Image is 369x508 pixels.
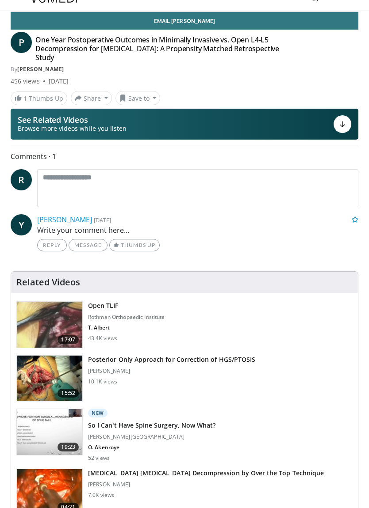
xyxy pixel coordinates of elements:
[88,433,215,440] p: [PERSON_NAME][GEOGRAPHIC_DATA]
[88,335,117,342] p: 43.4K views
[88,355,255,364] h3: Posterior Only Approach for Correction of HGS/PTOSIS
[109,239,159,251] a: Thumbs Up
[11,12,358,30] a: Email [PERSON_NAME]
[17,409,82,455] img: c4373fc0-6c06-41b5-9b74-66e3a29521fb.150x105_q85_crop-smart_upscale.jpg
[88,421,215,430] h3: So I Can't Have Spine Surgery, Now What?
[17,65,64,73] a: [PERSON_NAME]
[88,492,114,499] p: 7.0K views
[88,324,165,331] p: T. Albert
[37,225,358,235] p: Write your comment here...
[115,91,161,105] button: Save to
[58,389,79,398] span: 15:52
[88,314,165,321] p: Rothman Orthopaedic Institute
[88,444,215,451] p: O. Akenroye
[37,239,67,251] a: Reply
[18,115,127,124] p: See Related Videos
[88,469,324,478] h3: [MEDICAL_DATA] [MEDICAL_DATA] Decompression by Over the Top Technique
[16,409,353,462] a: 19:23 New So I Can't Have Spine Surgery, Now What? [PERSON_NAME][GEOGRAPHIC_DATA] O. Akenroye 52 ...
[11,109,358,140] button: See Related Videos Browse more videos while you listen
[18,124,127,133] span: Browse more videos while you listen
[35,35,282,62] h4: One Year Postoperative Outcomes in Minimally Invasive vs. Open L4-L5 Decompression for [MEDICAL_D...
[71,91,112,105] button: Share
[88,378,117,385] p: 10.1K views
[16,277,80,288] h4: Related Videos
[58,335,79,344] span: 17:07
[69,239,108,251] a: Message
[17,302,82,348] img: 87433_0000_3.png.150x105_q85_crop-smart_upscale.jpg
[49,77,69,86] div: [DATE]
[11,91,67,105] a: 1 Thumbs Up
[88,481,324,488] p: [PERSON_NAME]
[88,455,110,462] p: 52 views
[16,301,353,348] a: 17:07 Open TLIF Rothman Orthopaedic Institute T. Albert 43.4K views
[58,443,79,451] span: 19:23
[94,216,111,224] small: [DATE]
[16,355,353,402] a: 15:52 Posterior Only Approach for Correction of HGS/PTOSIS [PERSON_NAME] 10.1K views
[11,65,358,73] div: By
[37,215,92,224] a: [PERSON_NAME]
[11,151,358,162] span: Comments 1
[88,368,255,375] p: [PERSON_NAME]
[88,409,108,417] p: New
[23,94,27,102] span: 1
[11,169,32,190] a: R
[88,301,165,310] h3: Open TLIF
[11,77,40,86] span: 456 views
[17,356,82,402] img: AMFAUBLRvnRX8J4n4xMDoxOjByO_JhYE.150x105_q85_crop-smart_upscale.jpg
[11,32,32,53] a: P
[11,214,32,235] a: Y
